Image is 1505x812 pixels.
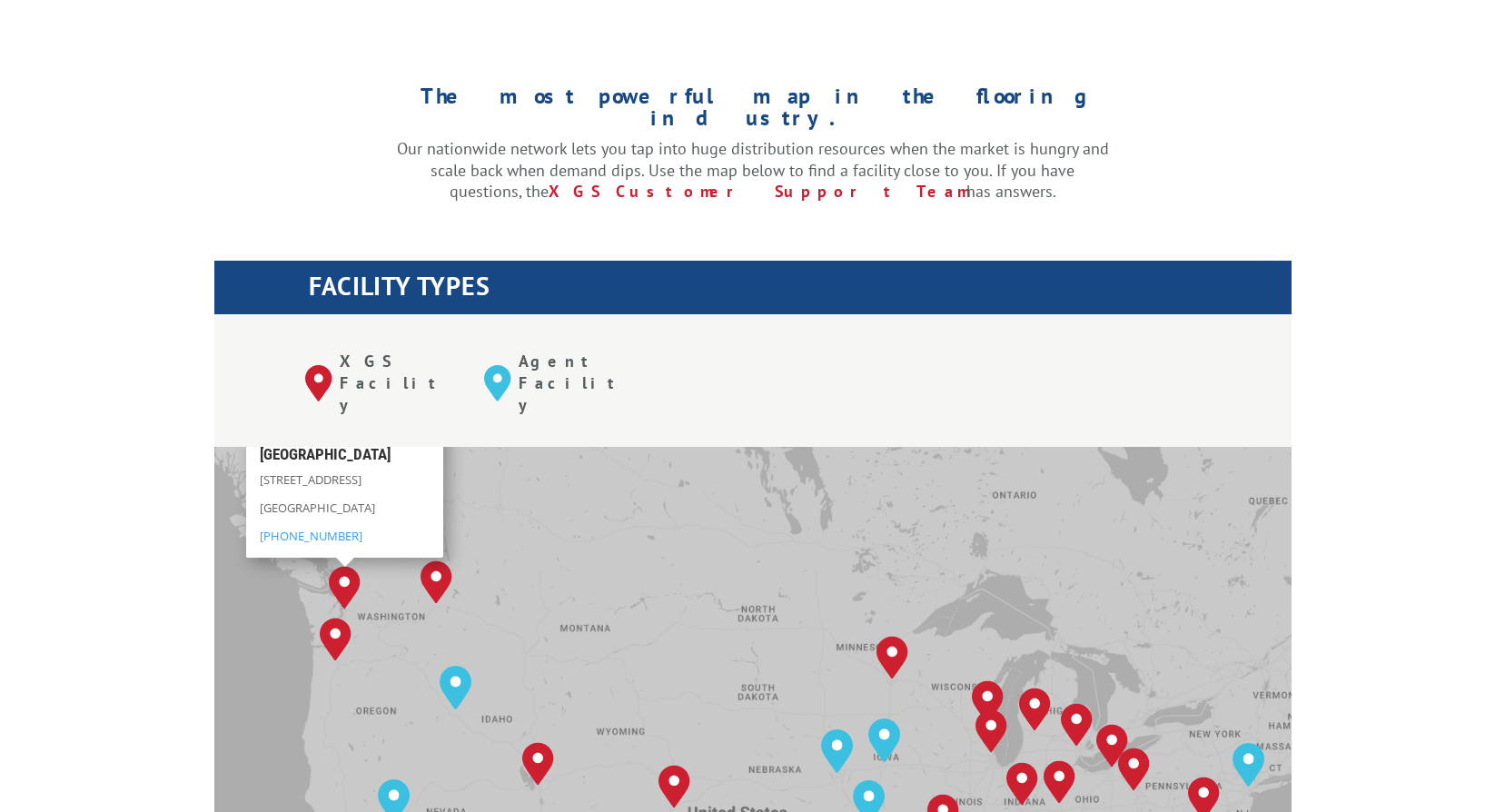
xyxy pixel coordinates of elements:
div: Portland, OR [320,620,351,664]
a: [PHONE_NUMBER] [260,528,362,544]
div: Grand Rapids, MI [1019,692,1051,736]
div: Elizabeth, NJ [1233,747,1264,790]
h3: [GEOGRAPHIC_DATA], [GEOGRAPHIC_DATA] [260,431,430,470]
div: Minneapolis, MN [876,639,908,683]
p: [GEOGRAPHIC_DATA] [260,500,430,528]
p: Our nationwide network lets you tap into huge distribution resources when the market is hungry an... [397,138,1109,203]
div: Omaha, NE [821,733,853,777]
div: Milwaukee, WI [972,684,1004,728]
p: Agent Facility [519,351,636,415]
div: Des Moines, IA [868,723,900,767]
div: Chicago, IL [975,715,1007,758]
div: Cleveland, OH [1096,729,1128,773]
div: Indianapolis, IN [1006,767,1038,810]
h1: FACILITY TYPES [309,273,1292,308]
div: Salt Lake City, UT [522,745,554,788]
div: Pittsburgh, PA [1118,750,1150,794]
a: XGS Customer Support Team [549,181,966,202]
p: XGS Facility [340,351,457,415]
p: [STREET_ADDRESS] [260,470,430,499]
h1: The most powerful map in the flooring industry. [397,85,1109,138]
div: Kent, WA [329,570,361,614]
div: Spokane, WA [421,563,452,607]
div: Boise, ID [440,672,471,716]
div: Detroit, MI [1061,708,1093,751]
div: Dayton, OH [1044,766,1075,809]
